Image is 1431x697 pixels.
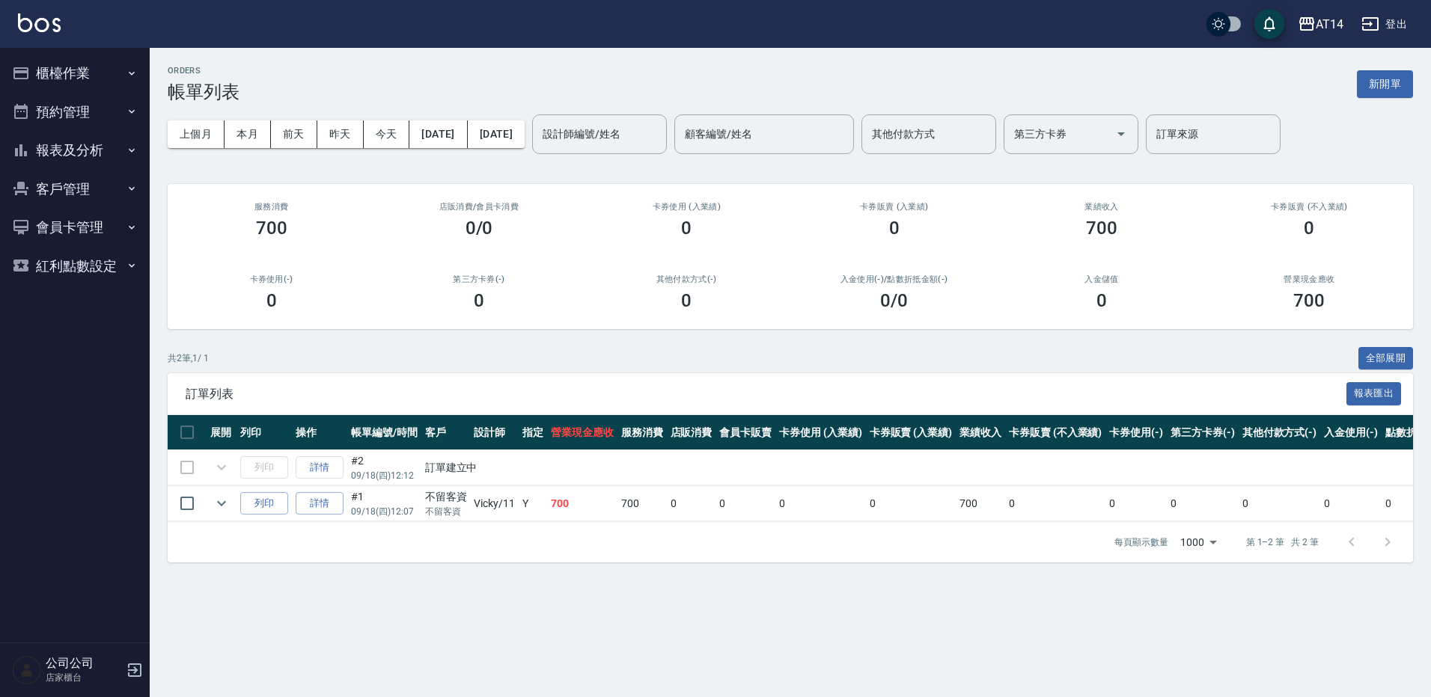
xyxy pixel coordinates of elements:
th: 服務消費 [617,415,667,450]
button: 登出 [1355,10,1413,38]
h2: 入金儲值 [1016,274,1187,284]
th: 第三方卡券(-) [1167,415,1239,450]
th: 店販消費 [667,415,716,450]
a: 詳情 [296,492,344,515]
h2: 入金使用(-) /點數折抵金額(-) [808,274,980,284]
a: 報表匯出 [1346,386,1402,400]
button: 本月 [225,120,271,148]
td: 700 [956,486,1005,521]
td: 0 [1105,486,1167,521]
th: 客戶 [421,415,471,450]
h2: 第三方卡券(-) [393,274,564,284]
td: #2 [347,450,421,485]
p: 店家櫃台 [46,671,122,684]
th: 卡券販賣 (入業績) [866,415,956,450]
td: 0 [715,486,775,521]
h3: 0 [1304,218,1314,239]
h3: 0 /0 [880,290,908,311]
h3: 0 [681,218,692,239]
p: 第 1–2 筆 共 2 筆 [1246,535,1319,549]
button: 前天 [271,120,317,148]
button: 報表匯出 [1346,382,1402,405]
td: 0 [1005,486,1105,521]
th: 卡券使用 (入業績) [775,415,866,450]
button: save [1254,9,1284,39]
th: 操作 [292,415,347,450]
p: 09/18 (四) 12:07 [351,505,418,518]
p: 每頁顯示數量 [1114,535,1168,549]
p: 09/18 (四) 12:12 [351,469,418,482]
button: 上個月 [168,120,225,148]
h2: 卡券使用(-) [186,274,357,284]
img: Logo [18,13,61,32]
h3: 0 [1096,290,1107,311]
button: expand row [210,492,233,515]
button: 報表及分析 [6,131,144,170]
img: Person [12,655,42,685]
td: 700 [547,486,617,521]
button: 今天 [364,120,410,148]
th: 入金使用(-) [1320,415,1382,450]
td: 0 [775,486,866,521]
th: 會員卡販賣 [715,415,775,450]
button: 客戶管理 [6,170,144,209]
h2: 業績收入 [1016,202,1187,212]
td: 0 [1239,486,1321,521]
h3: 0 [889,218,900,239]
p: 不留客資 [425,505,467,518]
td: Y [519,486,547,521]
div: 不留客資 [425,489,467,505]
h5: 公司公司 [46,656,122,671]
th: 營業現金應收 [547,415,617,450]
h3: 0/0 [466,218,493,239]
th: 卡券販賣 (不入業績) [1005,415,1105,450]
button: 會員卡管理 [6,208,144,247]
button: AT14 [1292,9,1349,40]
button: 預約管理 [6,93,144,132]
button: 全部展開 [1358,347,1414,370]
h2: 營業現金應收 [1224,274,1395,284]
th: 列印 [237,415,292,450]
h2: 店販消費 /會員卡消費 [393,202,564,212]
h3: 700 [1086,218,1117,239]
span: 訂單列表 [186,387,1346,402]
th: 業績收入 [956,415,1005,450]
h3: 700 [256,218,287,239]
h3: 0 [474,290,484,311]
button: 新開單 [1357,70,1413,98]
th: 卡券使用(-) [1105,415,1167,450]
button: [DATE] [468,120,525,148]
td: #1 [347,486,421,521]
h2: 卡券使用 (入業績) [601,202,772,212]
td: 0 [667,486,716,521]
h3: 700 [1293,290,1325,311]
td: 700 [617,486,667,521]
h3: 帳單列表 [168,82,239,102]
button: 紅利點數設定 [6,247,144,286]
button: 櫃檯作業 [6,54,144,93]
div: AT14 [1316,15,1343,34]
button: Open [1109,122,1133,146]
h2: ORDERS [168,66,239,76]
button: 昨天 [317,120,364,148]
h2: 其他付款方式(-) [601,274,772,284]
div: 1000 [1174,522,1222,562]
a: 新開單 [1357,76,1413,90]
th: 展開 [207,415,237,450]
button: 列印 [240,492,288,515]
td: 0 [1167,486,1239,521]
button: [DATE] [409,120,467,148]
th: 帳單編號/時間 [347,415,421,450]
h3: 服務消費 [186,202,357,212]
td: 0 [866,486,956,521]
p: 共 2 筆, 1 / 1 [168,351,209,365]
td: Vicky /11 [470,486,519,521]
h3: 0 [266,290,277,311]
td: 0 [1320,486,1382,521]
h3: 0 [681,290,692,311]
th: 指定 [519,415,547,450]
th: 其他付款方式(-) [1239,415,1321,450]
th: 設計師 [470,415,519,450]
h2: 卡券販賣 (不入業績) [1224,202,1395,212]
h2: 卡券販賣 (入業績) [808,202,980,212]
